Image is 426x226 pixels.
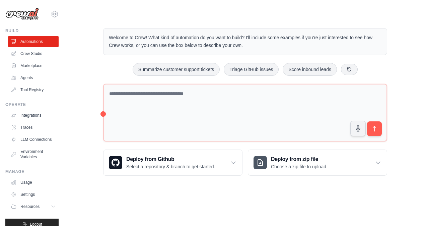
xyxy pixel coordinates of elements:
button: Close walkthrough [406,165,411,170]
p: Select a repository & branch to get started. [126,163,215,170]
a: LLM Connections [8,134,59,145]
p: Choose a zip file to upload. [271,163,328,170]
a: Automations [8,36,59,47]
button: Resources [8,201,59,212]
span: Step 1 [303,166,317,171]
a: Integrations [8,110,59,121]
p: Welcome to Crew! What kind of automation do you want to build? I'll include some examples if you'... [109,34,381,49]
div: Build [5,28,59,34]
h3: Deploy from zip file [271,155,328,163]
button: Triage GitHub issues [224,63,279,76]
a: Settings [8,189,59,200]
a: Tool Registry [8,84,59,95]
div: Manage [5,169,59,174]
a: Crew Studio [8,48,59,59]
p: Describe the automation you want to build, select an example option, or use the microphone to spe... [298,185,402,207]
a: Environment Variables [8,146,59,162]
a: Agents [8,72,59,83]
button: Summarize customer support tickets [133,63,220,76]
h3: Deploy from Github [126,155,215,163]
img: Logo [5,8,39,20]
span: Resources [20,204,40,209]
h3: Create an automation [298,173,402,182]
a: Traces [8,122,59,133]
button: Score inbound leads [283,63,337,76]
a: Usage [8,177,59,188]
a: Marketplace [8,60,59,71]
div: Operate [5,102,59,107]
